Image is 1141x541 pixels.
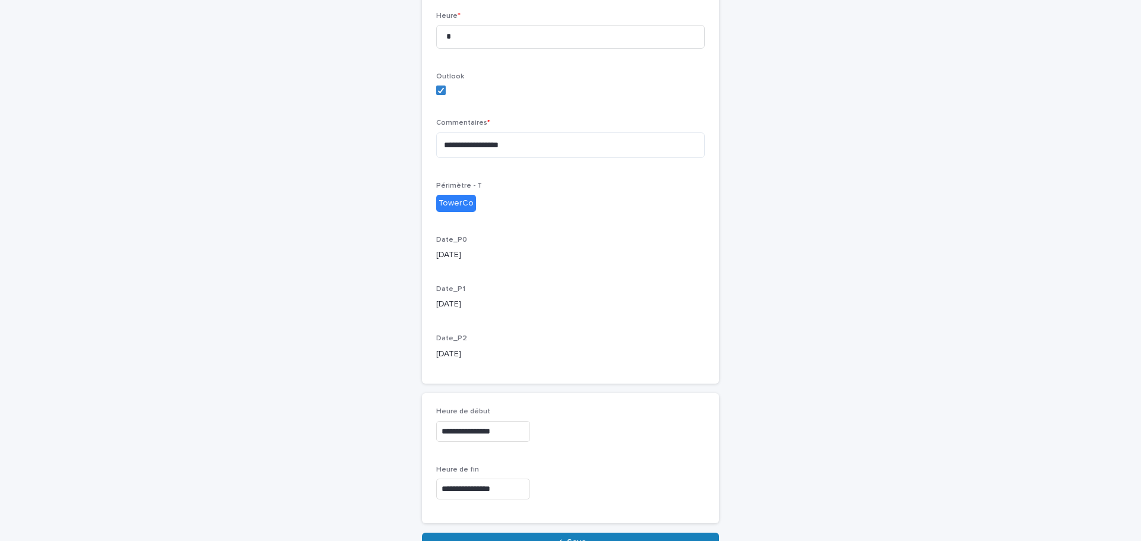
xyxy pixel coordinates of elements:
span: Date_P1 [436,286,465,293]
span: Périmètre - T [436,182,482,189]
p: [DATE] [436,249,705,261]
div: TowerCo [436,195,476,212]
span: Outlook [436,73,464,80]
span: Heure [436,12,461,20]
span: Date_P2 [436,335,467,342]
p: [DATE] [436,348,705,360]
span: Date_P0 [436,236,467,243]
span: Heure de fin [436,466,479,473]
span: Heure de début [436,408,490,415]
span: Commentaires [436,119,490,126]
p: [DATE] [436,298,705,311]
